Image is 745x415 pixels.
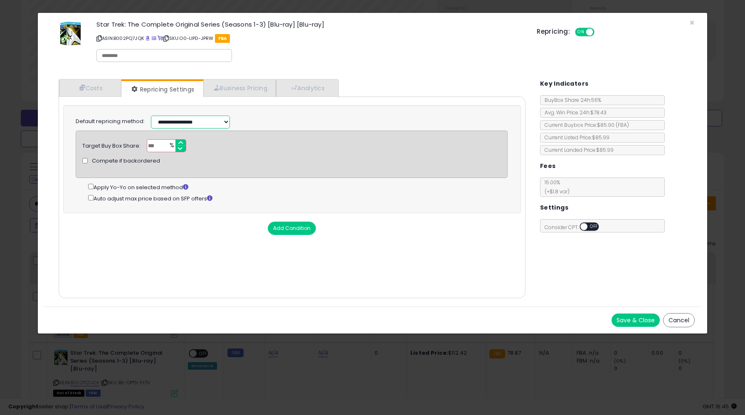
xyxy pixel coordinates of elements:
span: Current Landed Price: $85.99 [540,146,614,153]
span: Consider CPT: [540,224,610,231]
span: FBA [215,34,230,43]
a: Your listing only [158,35,162,42]
h3: Star Trek: The Complete Original Series (Seasons 1-3) [Blu-ray] [Blu-ray] [96,21,524,27]
button: Save & Close [612,314,660,327]
p: ASIN: B002PQ7JQK | SKU: O0-LIPD-JPRW [96,32,524,45]
span: Avg. Win Price 24h: $78.43 [540,109,607,116]
span: 15.00 % [540,179,570,195]
button: Cancel [663,313,695,327]
span: (+$1.8 var) [540,188,570,195]
span: ON [576,29,586,36]
span: BuyBox Share 24h: 56% [540,96,601,104]
div: Apply Yo-Yo on selected method [88,182,508,192]
span: Current Buybox Price: [540,121,629,128]
a: Repricing Settings [121,81,203,98]
h5: Settings [540,203,568,213]
span: Current Listed Price: $85.99 [540,134,609,141]
a: Business Pricing [203,79,276,96]
span: ( FBA ) [616,121,629,128]
div: Target Buy Box Share: [82,139,141,150]
h5: Key Indicators [540,79,589,89]
label: Default repricing method: [76,118,145,126]
div: Auto adjust max price based on SFP offers [88,193,508,203]
span: × [689,17,695,29]
button: Add Condition [268,222,316,235]
a: Costs [59,79,121,96]
span: OFF [593,29,607,36]
a: BuyBox page [146,35,150,42]
span: $85.90 [597,121,629,128]
h5: Fees [540,161,556,171]
img: 51+B-R3TjGL._SL60_.jpg [59,21,81,46]
span: OFF [587,223,601,230]
span: % [165,140,178,152]
h5: Repricing: [537,28,570,35]
span: Compete if backordered [92,157,160,165]
a: Analytics [276,79,338,96]
a: All offer listings [152,35,156,42]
